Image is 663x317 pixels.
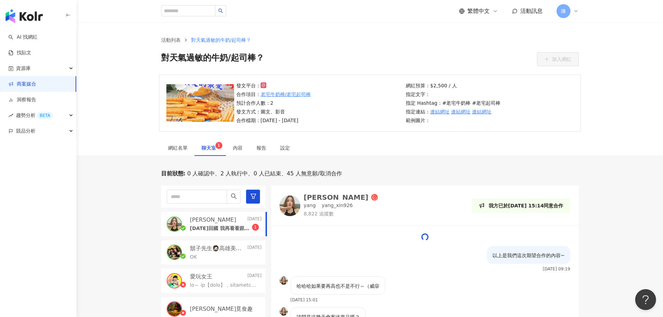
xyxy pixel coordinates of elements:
a: 洞察報告 [8,96,36,103]
p: 指定連結： [406,108,500,116]
span: 對天氣過敏的牛奶/起司棒？ [191,37,251,43]
div: 報告 [256,144,266,152]
img: KOL Avatar [167,245,181,259]
p: lo～ ip【dolo】，sitametcon，adipisci，elitseddoeiu，tempori，utl ! etd ：magna://aliquaeni004.adm/ VE ：qu... [190,282,259,289]
iframe: Help Scout Beacon - Open [635,289,656,310]
sup: 1 [215,142,222,149]
p: 鬍子先生🧔🏻高雄美食🔍[PERSON_NAME]說👄 [190,245,246,252]
p: 我方已於[DATE] 15:14同意合作 [489,202,563,209]
p: 目前狀態 : [161,170,186,177]
p: 合作檔期：[DATE] - [DATE] [236,117,311,124]
a: 連結網址 [451,108,471,116]
p: 發文平台： [236,82,311,89]
p: 8,822 追蹤數 [304,211,378,217]
img: KOL Avatar [167,302,181,316]
span: search [231,193,237,199]
p: [DATE]回國 我再看看跟您說 [190,225,252,232]
p: #老宅牛奶棒 [442,99,471,107]
span: 1 [254,225,257,230]
span: 1 [218,143,220,148]
p: [PERSON_NAME]覓食趣 [190,305,253,313]
p: 發文方式：圖文、影音 [236,108,311,116]
img: KOL Avatar [279,195,300,216]
p: #老宅起司棒 [472,99,500,107]
p: 合作項目： [236,90,311,98]
button: 加入網紅 [537,52,579,66]
p: [DATE] [247,216,262,224]
div: 設定 [280,144,290,152]
span: filter [250,193,256,199]
span: 0 人確認中、2 人執行中、0 人已結束、45 人無意願/取消合作 [186,170,342,177]
span: search [218,8,223,13]
div: [PERSON_NAME] [304,194,369,201]
p: 愛玩女王 [190,273,212,280]
p: [PERSON_NAME] [190,216,236,224]
p: [DATE] 15:01 [291,298,318,302]
div: 網紅名單 [168,144,188,152]
a: 商案媒合 [8,81,36,88]
a: 活動列表 [160,36,182,44]
img: 老宅牛奶棒/老宅起司棒 [166,84,234,122]
p: [DATE] [247,273,262,280]
p: 預計合作人數：2 [236,99,311,107]
img: KOL Avatar [167,274,181,288]
p: [DATE] [247,245,262,252]
a: searchAI 找網紅 [8,34,38,41]
sup: 1 [252,224,259,231]
div: 內容 [233,144,243,152]
a: KOL Avatar[PERSON_NAME]yangyang_xin9268,822 追蹤數 [279,194,378,217]
a: 老宅牛奶棒/老宅起司棒 [261,90,311,98]
p: 以上是我們這次期望合作的內容~ [492,252,565,259]
p: yang [304,202,316,209]
a: 連結網址 [472,108,491,116]
span: 資源庫 [16,61,31,76]
p: [DATE] 09:19 [543,267,570,271]
p: 範例圖片： [406,117,500,124]
img: KOL Avatar [279,276,288,285]
p: yang_xin926 [322,202,353,209]
span: rise [8,113,13,118]
span: 活動訊息 [520,8,543,14]
p: 指定文字： [406,90,500,98]
span: 競品分析 [16,123,35,139]
span: 對天氣過敏的牛奶/起司棒？ [161,52,265,66]
img: logo [6,9,43,23]
a: 連結網址 [430,108,450,116]
p: 哈哈哈如果要再高也不是不行～（威😝 [297,282,380,290]
div: BETA [37,112,53,119]
p: OK [190,254,197,261]
span: 繁體中文 [467,7,490,15]
p: 網紅預算：$2,500 / 人 [406,82,500,89]
img: KOL Avatar [279,307,288,316]
p: 指定 Hashtag： [406,99,500,107]
span: 陳 [561,7,566,15]
span: 聊天室 [202,145,219,150]
a: 找貼文 [8,49,31,56]
img: KOL Avatar [167,217,181,231]
span: 趨勢分析 [16,108,53,123]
